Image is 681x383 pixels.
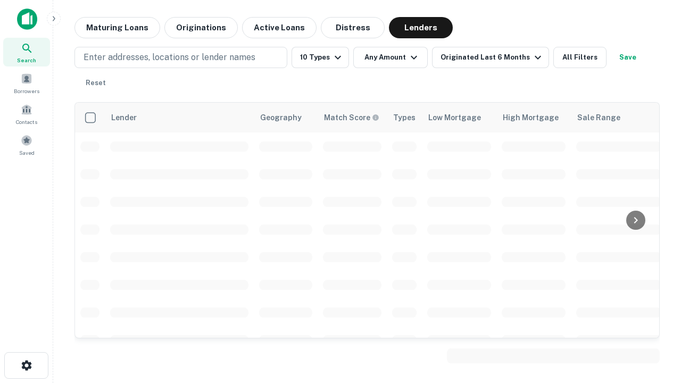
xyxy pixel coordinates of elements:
th: Lender [105,103,254,132]
th: Types [387,103,422,132]
th: Capitalize uses an advanced AI algorithm to match your search with the best lender. The match sco... [318,103,387,132]
button: Originated Last 6 Months [432,47,549,68]
button: Originations [164,17,238,38]
span: Search [17,56,36,64]
button: Any Amount [353,47,428,68]
button: All Filters [553,47,607,68]
a: Contacts [3,99,50,128]
div: Sale Range [577,111,620,124]
th: Low Mortgage [422,103,496,132]
button: Lenders [389,17,453,38]
div: Originated Last 6 Months [441,51,544,64]
div: Low Mortgage [428,111,481,124]
th: Geography [254,103,318,132]
img: capitalize-icon.png [17,9,37,30]
div: Types [393,111,416,124]
div: Geography [260,111,302,124]
a: Search [3,38,50,66]
div: High Mortgage [503,111,559,124]
button: Distress [321,17,385,38]
span: Saved [19,148,35,157]
a: Borrowers [3,69,50,97]
a: Saved [3,130,50,159]
span: Contacts [16,118,37,126]
span: Borrowers [14,87,39,95]
iframe: Chat Widget [628,264,681,315]
button: Enter addresses, locations or lender names [74,47,287,68]
button: Save your search to get updates of matches that match your search criteria. [611,47,645,68]
th: Sale Range [571,103,667,132]
div: Capitalize uses an advanced AI algorithm to match your search with the best lender. The match sco... [324,112,379,123]
button: Active Loans [242,17,317,38]
h6: Match Score [324,112,377,123]
button: Maturing Loans [74,17,160,38]
th: High Mortgage [496,103,571,132]
div: Lender [111,111,137,124]
button: 10 Types [292,47,349,68]
button: Reset [79,72,113,94]
p: Enter addresses, locations or lender names [84,51,255,64]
